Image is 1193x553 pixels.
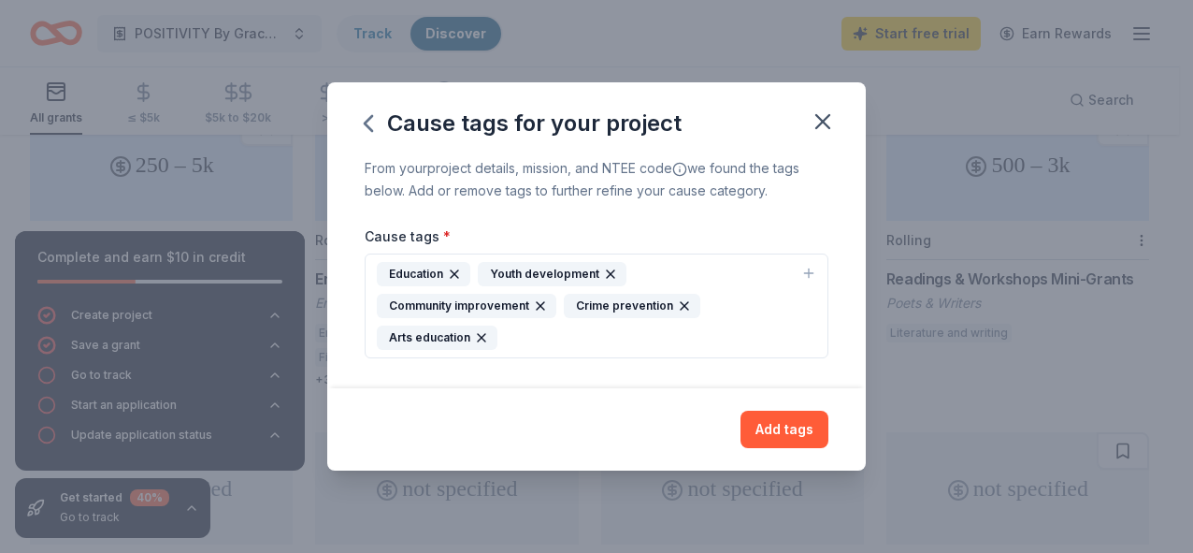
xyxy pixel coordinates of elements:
div: Community improvement [377,294,556,318]
div: From your project details, mission, and NTEE code we found the tags below. Add or remove tags to ... [365,157,828,202]
button: Add tags [740,411,828,448]
div: Arts education [377,326,497,350]
div: Crime prevention [564,294,700,318]
label: Cause tags [365,227,451,246]
button: EducationYouth developmentCommunity improvementCrime preventionArts education [365,254,828,358]
div: Education [377,262,470,286]
div: Cause tags for your project [365,109,682,138]
div: Youth development [478,262,626,286]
